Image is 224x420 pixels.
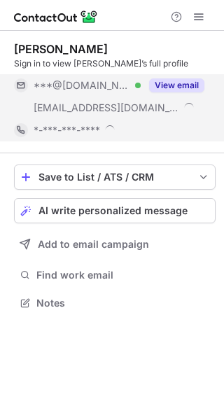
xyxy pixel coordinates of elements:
button: save-profile-one-click [14,164,216,190]
div: Sign in to view [PERSON_NAME]’s full profile [14,57,216,70]
span: ***@[DOMAIN_NAME] [34,79,130,92]
button: Notes [14,293,216,313]
span: Find work email [36,269,210,281]
span: AI write personalized message [38,205,188,216]
span: Notes [36,297,210,309]
button: Find work email [14,265,216,285]
div: [PERSON_NAME] [14,42,108,56]
span: Add to email campaign [38,239,149,250]
div: Save to List / ATS / CRM [38,171,191,183]
button: AI write personalized message [14,198,216,223]
img: ContactOut v5.3.10 [14,8,98,25]
button: Add to email campaign [14,232,216,257]
span: [EMAIL_ADDRESS][DOMAIN_NAME] [34,101,179,114]
button: Reveal Button [149,78,204,92]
